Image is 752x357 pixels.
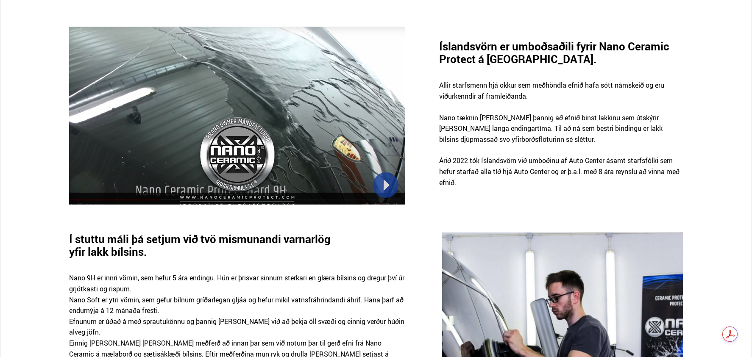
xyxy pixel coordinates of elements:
[439,113,683,156] p: Nano tæknin [PERSON_NAME] þannig að efnið binst lakkinu sem útskýrir [PERSON_NAME] langa endingar...
[439,155,683,199] p: Árið 2022 tók Íslandsvörn við umboðinu af Auto Center ásamt starfsfólki sem hefur starfað alla tí...
[69,232,338,258] h3: Í stuttu máli þá setjum við tvö mismunandi varnarlög yfir lakk bílsins.
[439,80,683,112] p: Allir starfsmenn hjá okkur sem meðhöndla efnið hafa sótt námskeið og eru viðurkenndir af framleið...
[439,40,683,65] h3: Íslandsvörn er umboðsaðili fyrir Nano Ceramic Protect á [GEOGRAPHIC_DATA].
